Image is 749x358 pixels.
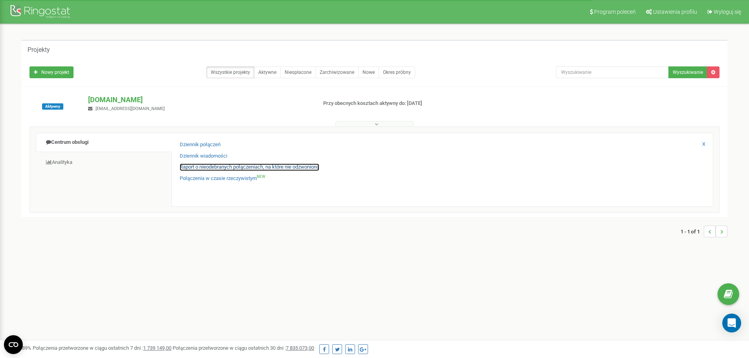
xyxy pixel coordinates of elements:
a: Nowy projekt [29,66,74,78]
span: [EMAIL_ADDRESS][DOMAIN_NAME] [96,106,165,111]
span: Połączenia przetworzone w ciągu ostatnich 7 dni : [33,345,171,351]
a: Zarchiwizowane [315,66,359,78]
button: Wyszukiwanie [668,66,707,78]
sup: NEW [257,174,265,179]
span: Aktywny [42,103,63,110]
a: Wszystkie projekty [206,66,254,78]
input: Wyszukiwanie [556,66,669,78]
div: Open Intercom Messenger [722,314,741,332]
span: Program poleceń [594,9,636,15]
a: Połączenia w czasie rzeczywistymNEW [180,175,265,182]
span: Połączenia przetworzone w ciągu ostatnich 30 dni : [173,345,314,351]
u: 7 835 073,00 [286,345,314,351]
a: Dziennik wiadomości [180,152,227,160]
a: Dziennik połączeń [180,141,221,149]
a: Raport o nieodebranych połączeniach, na które nie odzwoniono [180,163,319,171]
button: Open CMP widget [4,335,23,354]
span: Ustawienia profilu [653,9,697,15]
h5: Projekty [28,46,50,53]
a: Aktywne [254,66,281,78]
a: Okres próbny [379,66,415,78]
u: 1 739 149,00 [143,345,171,351]
a: Nowe [358,66,379,78]
nav: ... [681,218,727,245]
a: Centrum obsługi [36,133,172,152]
span: Wyloguj się [714,9,741,15]
p: [DOMAIN_NAME] [88,95,310,105]
a: X [702,141,705,148]
p: Przy obecnych kosztach aktywny do: [DATE] [323,100,487,107]
span: 1 - 1 of 1 [681,226,704,237]
a: Nieopłacone [280,66,316,78]
a: Analityka [36,153,172,172]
